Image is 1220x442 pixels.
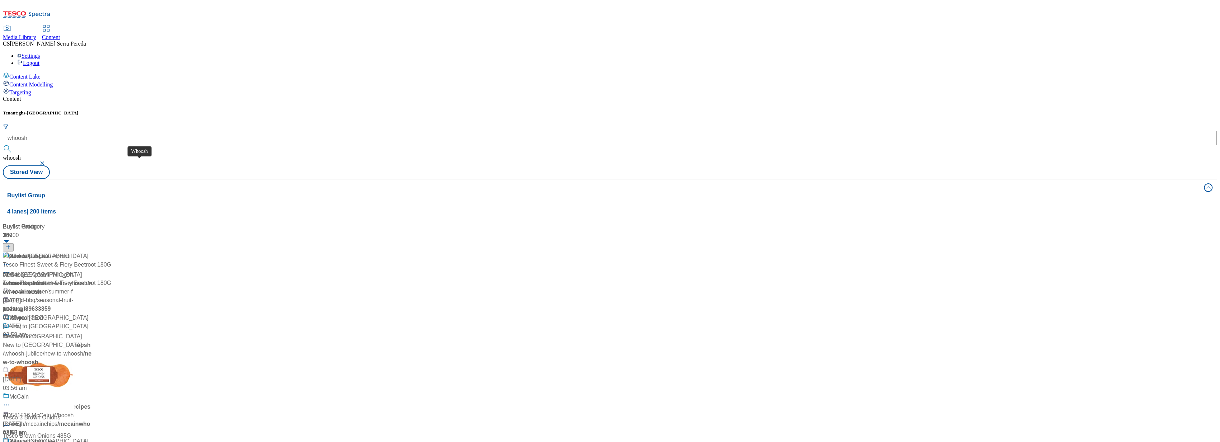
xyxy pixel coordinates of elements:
[43,351,83,357] span: / new-to-whoosh
[10,41,86,47] span: [PERSON_NAME] Serra Pereda
[9,74,41,80] span: Content Lake
[3,72,1217,80] a: Content Lake
[3,305,97,314] div: [DATE]
[3,155,21,161] span: whoosh
[3,96,1217,102] div: Content
[3,280,93,295] span: / new-to-whoosh
[17,53,40,59] a: Settings
[3,34,36,40] span: Media Library
[3,330,225,339] div: 03:58 am
[7,208,56,215] span: 4 lanes | 200 items
[3,80,1217,88] a: Content Modelling
[3,179,1217,220] button: Buylist Group4 lanes| 200 items
[3,124,9,130] svg: Search Filters
[3,314,97,322] div: 02:36 pm
[3,231,225,240] div: 10000
[3,110,1217,116] h5: Tenant:
[7,191,1200,200] h4: Buylist Group
[24,421,57,427] span: / mccainchips
[9,392,29,401] div: McCain
[3,131,1217,145] input: Search
[9,81,53,88] span: Content Modelling
[3,421,24,427] span: / whoosh
[3,375,97,384] div: [DATE]
[3,271,82,279] div: New to [GEOGRAPHIC_DATA]
[9,322,89,331] div: New to [GEOGRAPHIC_DATA]
[3,280,47,286] span: / whoosh-summer
[3,25,36,41] a: Media Library
[47,280,88,286] span: / new-to-whoosh
[3,322,225,330] div: [DATE]
[3,341,82,349] div: New to [GEOGRAPHIC_DATA]
[3,222,225,231] div: Buylist Product
[3,421,90,436] span: / mccainwhoosh
[3,384,97,392] div: 03:56 am
[9,252,89,260] div: New to [GEOGRAPHIC_DATA]
[3,41,10,47] span: CS
[17,60,39,66] a: Logout
[19,110,79,116] span: ghs-[GEOGRAPHIC_DATA]
[42,25,60,41] a: Content
[42,34,60,40] span: Content
[3,88,1217,96] a: Targeting
[3,222,97,231] div: Buylist Category
[3,411,74,420] div: AD541516 McCain Whoosh
[9,89,31,95] span: Targeting
[3,231,97,240] div: 359
[3,351,91,365] span: / new-to-whoosh
[3,165,50,179] button: Stored View
[3,351,43,357] span: / whoosh-jubilee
